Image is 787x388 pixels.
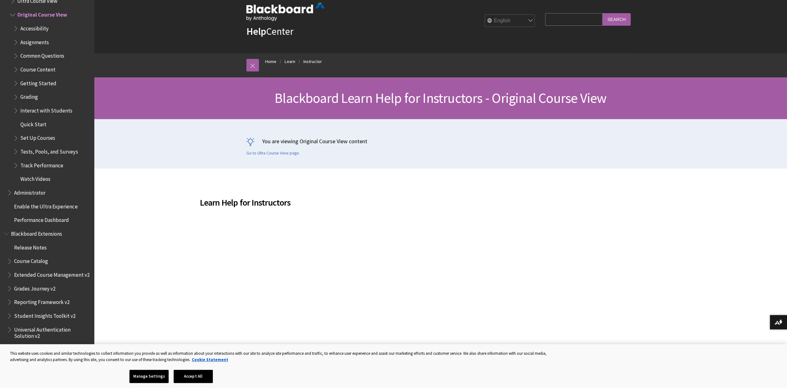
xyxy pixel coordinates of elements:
span: Extended Course Management v2 [14,269,89,278]
img: Blackboard by Anthology [246,3,325,21]
button: Accept All [174,370,213,383]
span: Universal Authentication Solution v2 [14,324,90,339]
a: Learn [285,58,295,66]
select: Site Language Selector [485,14,535,27]
span: Student Insights Toolkit v2 [14,310,76,319]
span: Course Content [20,64,55,72]
span: Watch Videos [20,174,50,182]
a: HelpCenter [246,25,293,38]
span: Release Notes [14,242,47,250]
span: Administrator [14,187,45,196]
a: More information about your privacy, opens in a new tab [192,357,228,362]
span: Grades Journey v2 [14,283,55,291]
span: Interact with Students [20,105,72,113]
a: Instructor [303,58,322,66]
span: Enable the Ultra Experience [14,201,77,209]
span: Blackboard Extensions [11,228,62,237]
span: Original Course View [17,9,67,18]
nav: Book outline for Blackboard Extensions [4,228,90,339]
p: You are viewing Original Course View content [246,137,635,145]
span: Track Performance [20,160,63,168]
span: Reporting Framework v2 [14,296,70,305]
span: Learn Help for Instructors [200,196,589,209]
span: SafeAssign [11,342,35,350]
iframe: Learn Help for Instructors [200,213,394,323]
span: Tests, Pools, and Surveys [20,146,78,155]
span: Quick Start [20,119,46,127]
span: Common Questions [20,50,64,59]
span: Grading [20,92,38,100]
span: Performance Dashboard [14,215,69,223]
a: Home [265,58,276,66]
button: Manage Settings [129,370,169,383]
a: Go to Ultra Course View page. [246,150,300,156]
span: Assignments [20,37,49,45]
div: This website uses cookies and similar technologies to collect information you provide as well as ... [10,350,551,363]
span: Accessibility [20,23,49,31]
strong: Help [246,25,266,38]
span: Set Up Courses [20,133,55,141]
span: Course Catalog [14,256,48,264]
span: Blackboard Learn Help for Instructors - Original Course View [275,89,606,107]
input: Search [602,13,631,25]
span: Getting Started [20,78,56,86]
